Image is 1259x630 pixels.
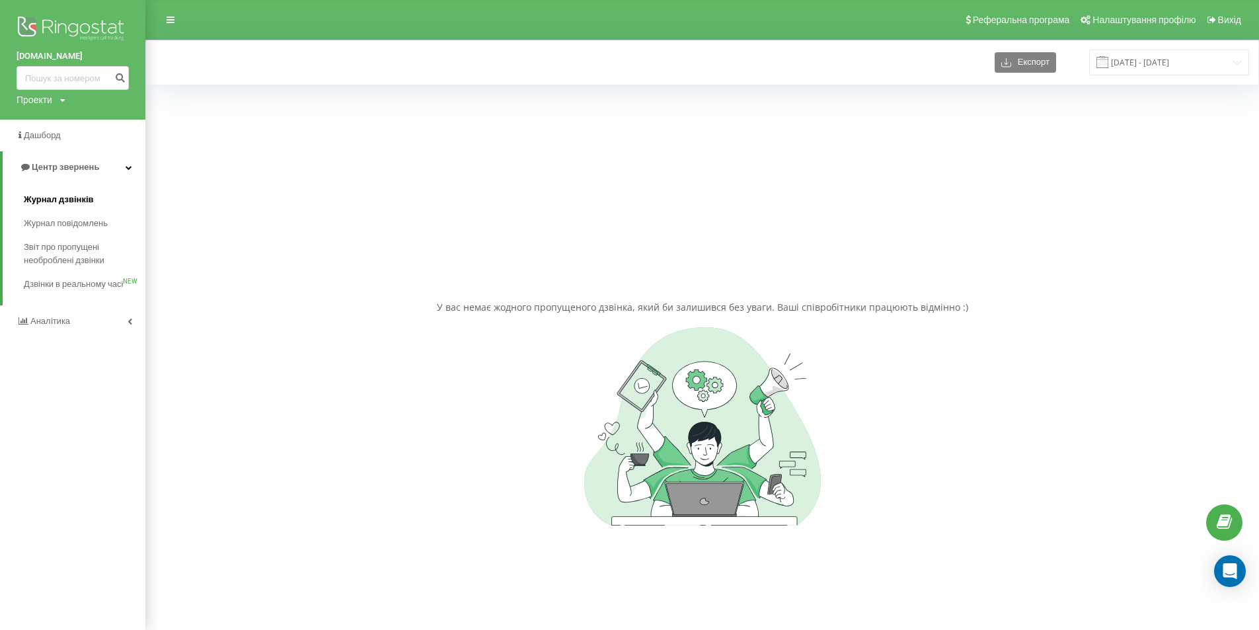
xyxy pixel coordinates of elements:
a: Центр звернень [3,151,145,183]
span: Аналiтика [30,316,70,326]
span: Центр звернень [32,162,99,172]
span: Звіт про пропущені необроблені дзвінки [24,241,139,267]
span: Журнал повідомлень [24,217,108,230]
a: [DOMAIN_NAME] [17,50,129,63]
input: Пошук за номером [17,66,129,90]
span: Реферальна програма [973,15,1070,25]
span: Вихід [1218,15,1241,25]
img: Ringostat logo [17,13,129,46]
a: Журнал дзвінків [24,188,145,212]
button: Експорт [995,52,1056,73]
a: Журнал повідомлень [24,212,145,235]
a: Звіт про пропущені необроблені дзвінки [24,235,145,272]
span: Налаштування профілю [1092,15,1196,25]
div: Open Intercom Messenger [1214,555,1246,587]
span: Дашборд [24,130,61,140]
span: Дзвінки в реальному часі [24,278,123,291]
span: Журнал дзвінків [24,193,94,206]
div: Проекти [17,93,52,106]
span: Експорт [1011,58,1049,67]
a: Дзвінки в реальному часіNEW [24,272,145,296]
